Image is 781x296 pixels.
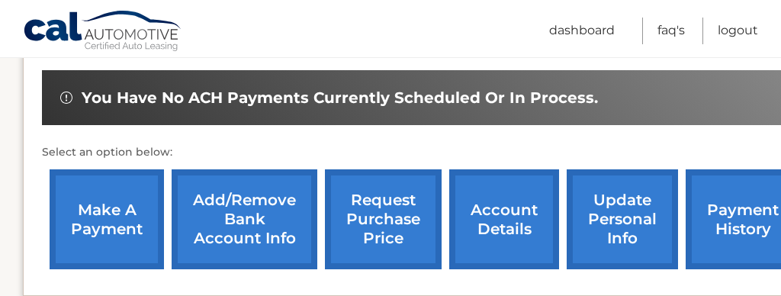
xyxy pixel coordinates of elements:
[60,92,72,104] img: alert-white.svg
[325,169,442,269] a: request purchase price
[23,10,183,54] a: Cal Automotive
[549,18,615,44] a: Dashboard
[172,169,317,269] a: Add/Remove bank account info
[82,88,598,108] span: You have no ACH payments currently scheduled or in process.
[657,18,685,44] a: FAQ's
[449,169,559,269] a: account details
[718,18,758,44] a: Logout
[50,169,164,269] a: make a payment
[567,169,678,269] a: update personal info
